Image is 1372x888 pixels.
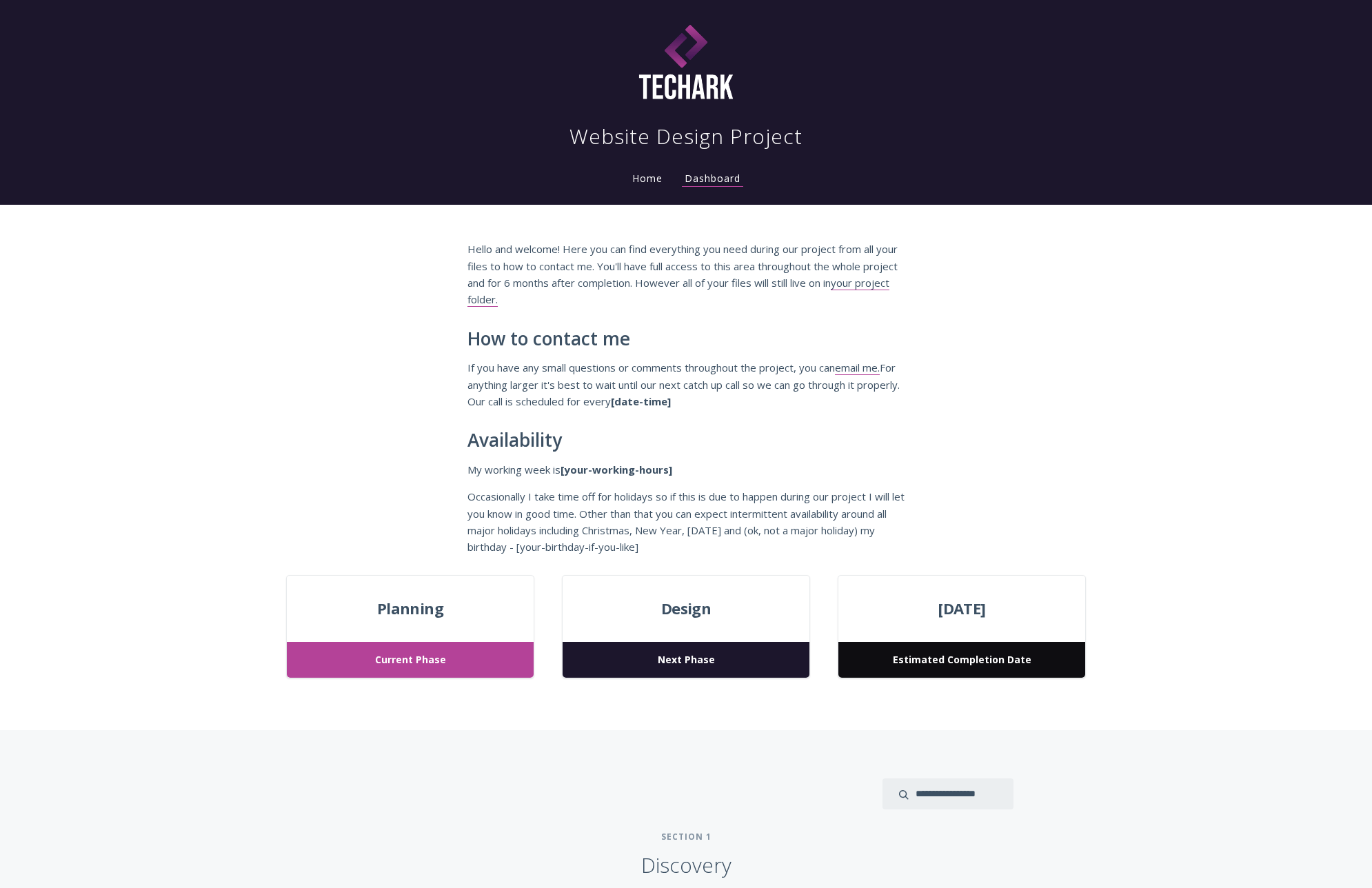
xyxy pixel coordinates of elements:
[467,488,905,556] p: Occasionally I take time off for holidays so if this is due to happen during our project I will l...
[835,361,880,375] a: email me.
[563,596,809,621] span: Design
[287,642,534,678] span: Current Phase
[287,596,534,621] span: Planning
[838,596,1085,621] span: [DATE]
[682,172,743,187] a: Dashboard
[838,642,1085,678] span: Estimated Completion Date
[629,172,665,185] a: Home
[563,642,809,678] span: Next Phase
[467,241,905,308] p: Hello and welcome! Here you can find everything you need during our project from all your files t...
[569,123,803,150] h1: Website Design Project
[882,778,1013,809] input: search input
[561,463,672,476] strong: [your-working-hours]
[611,394,671,408] strong: [date-time]
[467,430,905,451] h2: Availability
[467,329,905,350] h2: How to contact me
[467,359,905,410] p: If you have any small questions or comments throughout the project, you can For anything larger i...
[467,461,905,478] p: My working week is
